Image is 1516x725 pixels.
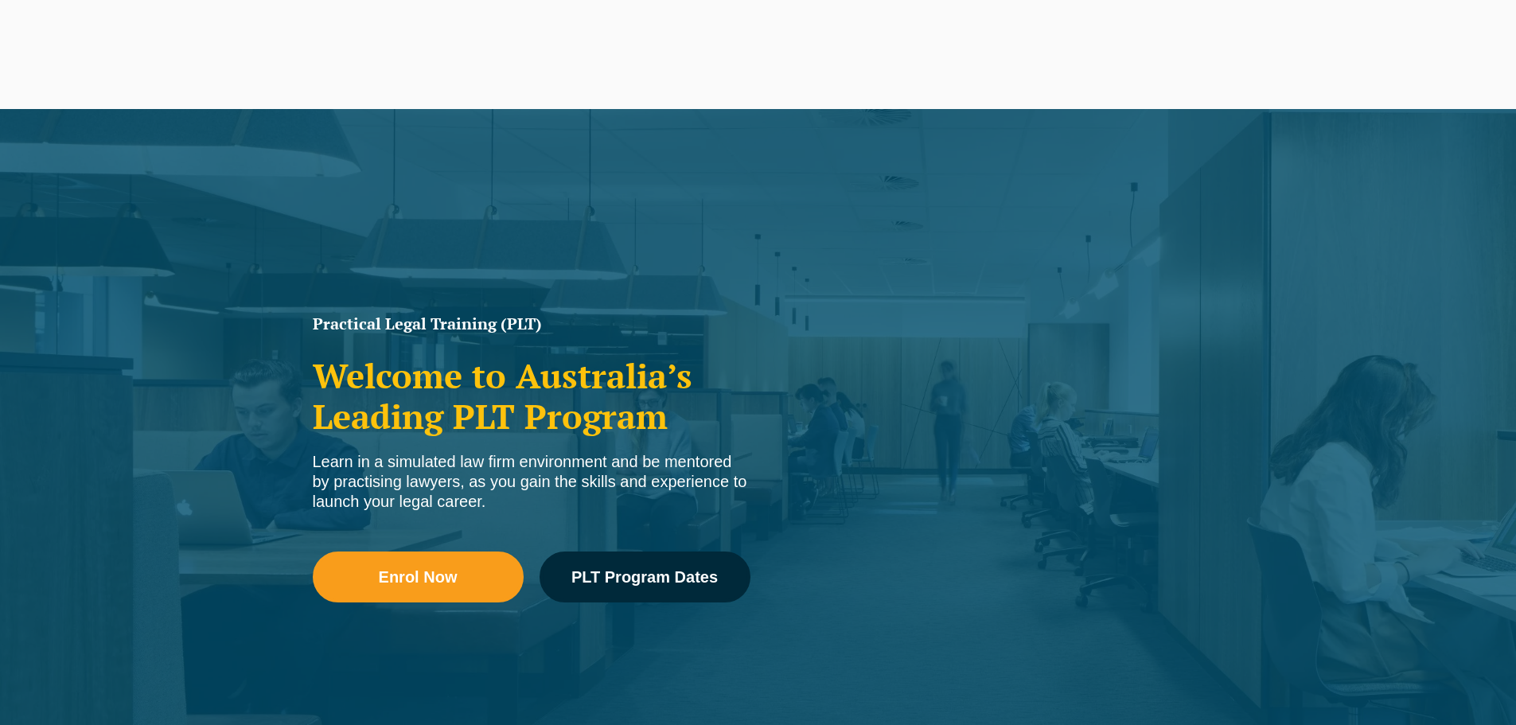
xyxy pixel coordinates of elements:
h1: Practical Legal Training (PLT) [313,316,750,332]
a: Enrol Now [313,552,524,602]
div: Learn in a simulated law firm environment and be mentored by practising lawyers, as you gain the ... [313,452,750,512]
h2: Welcome to Australia’s Leading PLT Program [313,356,750,436]
span: Enrol Now [379,569,458,585]
span: PLT Program Dates [571,569,718,585]
a: PLT Program Dates [540,552,750,602]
